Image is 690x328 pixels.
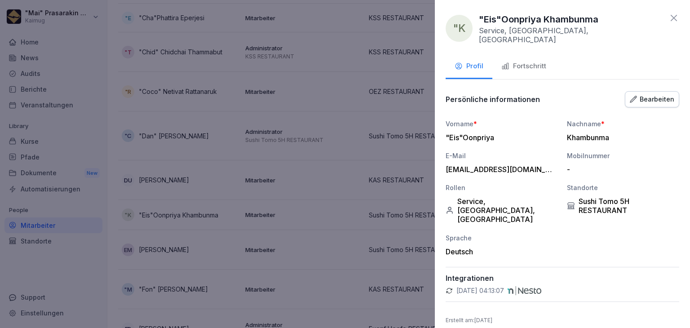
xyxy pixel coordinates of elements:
[567,197,679,215] div: Sushi Tomo 5H RESTAURANT
[479,26,664,44] p: Service, [GEOGRAPHIC_DATA], [GEOGRAPHIC_DATA]
[446,133,553,142] div: "Eis"Oonpriya
[567,151,679,160] div: Mobilnummer
[446,119,558,129] div: Vorname
[567,183,679,192] div: Standorte
[508,286,541,295] img: nesto.svg
[446,247,558,256] div: Deutsch
[446,15,473,42] div: "K
[492,55,555,79] button: Fortschritt
[446,274,679,283] p: Integrationen
[501,61,546,71] div: Fortschritt
[456,286,504,295] p: [DATE] 04:13:07
[446,183,558,192] div: Rollen
[446,55,492,79] button: Profil
[625,91,679,107] button: Bearbeiten
[446,233,558,243] div: Sprache
[446,151,558,160] div: E-Mail
[446,316,679,324] p: Erstellt am : [DATE]
[446,197,558,224] div: Service, [GEOGRAPHIC_DATA], [GEOGRAPHIC_DATA]
[479,13,598,26] p: "Eis"Oonpriya Khambunma
[567,165,675,174] div: -
[567,133,675,142] div: Khambunma
[567,119,679,129] div: Nachname
[455,61,483,71] div: Profil
[446,165,553,174] div: [EMAIL_ADDRESS][DOMAIN_NAME]
[630,94,674,104] div: Bearbeiten
[446,95,540,104] p: Persönliche informationen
